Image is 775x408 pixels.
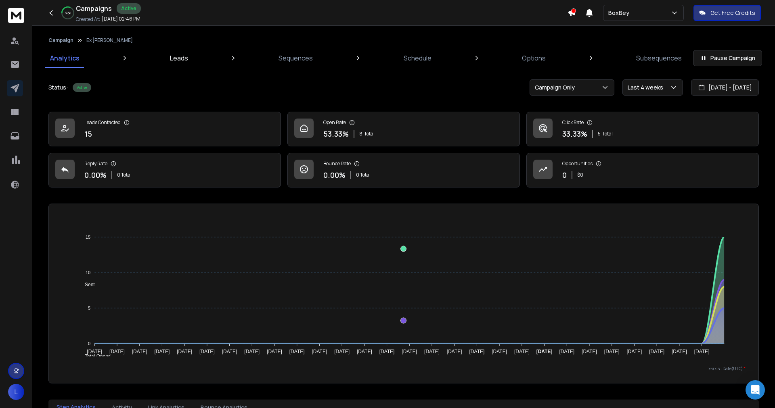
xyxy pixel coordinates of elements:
button: L [8,384,24,400]
a: Opportunities0$0 [526,153,759,187]
tspan: [DATE] [132,349,147,354]
tspan: [DATE] [312,349,327,354]
tspan: [DATE] [402,349,417,354]
tspan: [DATE] [155,349,170,354]
a: Leads [165,48,193,68]
p: Opportunities [562,160,593,167]
p: Schedule [404,53,431,63]
a: Sequences [274,48,318,68]
a: Analytics [45,48,84,68]
p: Ex [PERSON_NAME] [86,37,133,44]
p: [DATE] 02:46 PM [102,16,140,22]
tspan: [DATE] [649,349,665,354]
div: Open Intercom Messenger [746,380,765,400]
p: 15 [84,128,92,139]
p: BoxBey [608,9,633,17]
tspan: [DATE] [245,349,260,354]
tspan: [DATE] [469,349,485,354]
tspan: 5 [88,306,90,310]
p: 0.00 % [323,169,346,181]
a: Open Rate53.33%8Total [287,112,520,146]
p: Click Rate [562,119,584,126]
p: Analytics [50,53,80,63]
p: 53.33 % [323,128,349,139]
tspan: [DATE] [492,349,507,354]
p: 33.33 % [562,128,587,139]
tspan: [DATE] [199,349,215,354]
tspan: 15 [86,235,90,239]
p: Status: [48,83,68,92]
tspan: [DATE] [514,349,530,354]
tspan: [DATE] [177,349,193,354]
div: Active [73,83,91,92]
a: Subsequences [631,48,687,68]
a: Leads Contacted15 [48,112,281,146]
a: Click Rate33.33%5Total [526,112,759,146]
a: Bounce Rate0.00%0 Total [287,153,520,187]
tspan: [DATE] [87,349,103,354]
tspan: [DATE] [109,349,125,354]
p: Last 4 weeks [628,83,666,92]
span: Total [602,131,613,137]
button: Pause Campaign [693,50,762,66]
p: Reply Rate [84,160,107,167]
tspan: [DATE] [694,349,710,354]
span: 5 [598,131,601,137]
tspan: [DATE] [289,349,305,354]
h1: Campaigns [76,4,112,13]
p: Sequences [279,53,313,63]
button: Get Free Credits [693,5,761,21]
p: Options [522,53,546,63]
tspan: [DATE] [672,349,687,354]
p: Bounce Rate [323,160,351,167]
tspan: [DATE] [379,349,395,354]
tspan: [DATE] [604,349,620,354]
div: Active [117,3,141,14]
a: Reply Rate0.00%0 Total [48,153,281,187]
tspan: [DATE] [536,349,553,354]
tspan: [DATE] [627,349,642,354]
tspan: [DATE] [447,349,462,354]
p: 0 [562,169,567,181]
a: Options [517,48,551,68]
button: [DATE] - [DATE] [691,79,759,96]
tspan: 10 [86,270,90,275]
a: Schedule [399,48,436,68]
p: Leads Contacted [84,119,121,126]
tspan: [DATE] [267,349,282,354]
p: Get Free Credits [710,9,755,17]
p: Leads [170,53,188,63]
p: 0 Total [117,172,132,178]
p: 0.00 % [84,169,107,181]
span: Total Opens [79,354,111,359]
p: Campaign Only [535,83,578,92]
p: Subsequences [636,53,682,63]
p: Created At: [76,16,100,23]
tspan: [DATE] [357,349,372,354]
tspan: 0 [88,341,90,346]
span: 8 [359,131,362,137]
tspan: [DATE] [335,349,350,354]
p: Open Rate [323,119,346,126]
span: Total [364,131,375,137]
tspan: [DATE] [222,349,237,354]
span: Sent [79,282,95,287]
tspan: [DATE] [582,349,597,354]
p: x-axis : Date(UTC) [62,366,746,372]
p: $ 0 [577,172,583,178]
tspan: [DATE] [559,349,575,354]
button: Campaign [48,37,73,44]
p: 0 Total [356,172,371,178]
p: 32 % [65,10,71,15]
tspan: [DATE] [424,349,440,354]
